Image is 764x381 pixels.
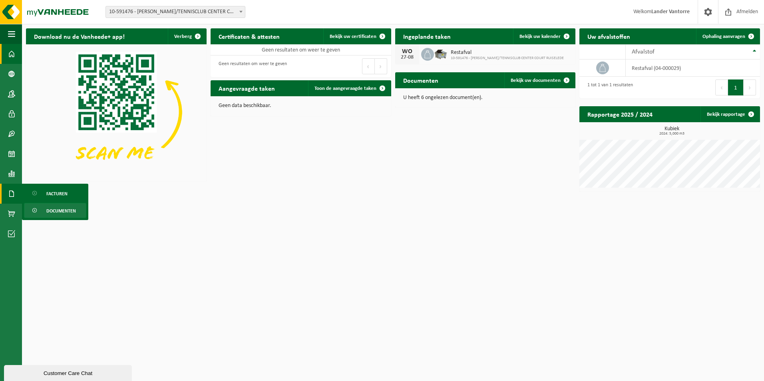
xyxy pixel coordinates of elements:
[702,34,745,39] span: Ophaling aanvragen
[174,34,192,39] span: Verberg
[399,48,415,55] div: WO
[504,72,575,88] a: Bekijk uw documenten
[700,106,759,122] a: Bekijk rapportage
[323,28,390,44] a: Bekijk uw certificaten
[579,28,638,44] h2: Uw afvalstoffen
[330,34,376,39] span: Bekijk uw certificaten
[24,203,86,218] a: Documenten
[4,363,133,381] iframe: chat widget
[744,79,756,95] button: Next
[632,49,655,55] span: Afvalstof
[168,28,206,44] button: Verberg
[696,28,759,44] a: Ophaling aanvragen
[395,28,459,44] h2: Ingeplande taken
[219,103,383,109] p: Geen data beschikbaar.
[105,6,245,18] span: 10-591476 - ARNOUT POTTI/TENNISCLUB CENTER COURT RUISELEDE - RUISELEDE
[106,6,245,18] span: 10-591476 - ARNOUT POTTI/TENNISCLUB CENTER COURT RUISELEDE - RUISELEDE
[583,79,633,96] div: 1 tot 1 van 1 resultaten
[583,126,760,136] h3: Kubiek
[519,34,561,39] span: Bekijk uw kalender
[26,28,133,44] h2: Download nu de Vanheede+ app!
[399,55,415,60] div: 27-08
[46,186,68,201] span: Facturen
[579,106,661,122] h2: Rapportage 2025 / 2024
[314,86,376,91] span: Toon de aangevraagde taken
[215,58,287,75] div: Geen resultaten om weer te geven
[434,47,448,60] img: WB-5000-GAL-GY-01
[626,60,760,77] td: restafval (04-000029)
[362,58,375,74] button: Previous
[46,203,76,218] span: Documenten
[728,79,744,95] button: 1
[211,80,283,96] h2: Aangevraagde taken
[451,56,564,61] span: 10-591476 - [PERSON_NAME]/TENNISCLUB CENTER COURT RUISELEDE
[511,78,561,83] span: Bekijk uw documenten
[513,28,575,44] a: Bekijk uw kalender
[451,50,564,56] span: Restafval
[308,80,390,96] a: Toon de aangevraagde taken
[375,58,387,74] button: Next
[211,44,391,56] td: Geen resultaten om weer te geven
[715,79,728,95] button: Previous
[26,44,207,180] img: Download de VHEPlus App
[583,132,760,136] span: 2024: 5,000 m3
[403,95,568,101] p: U heeft 6 ongelezen document(en).
[651,9,690,15] strong: Lander Vantorre
[395,72,446,88] h2: Documenten
[24,186,86,201] a: Facturen
[211,28,288,44] h2: Certificaten & attesten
